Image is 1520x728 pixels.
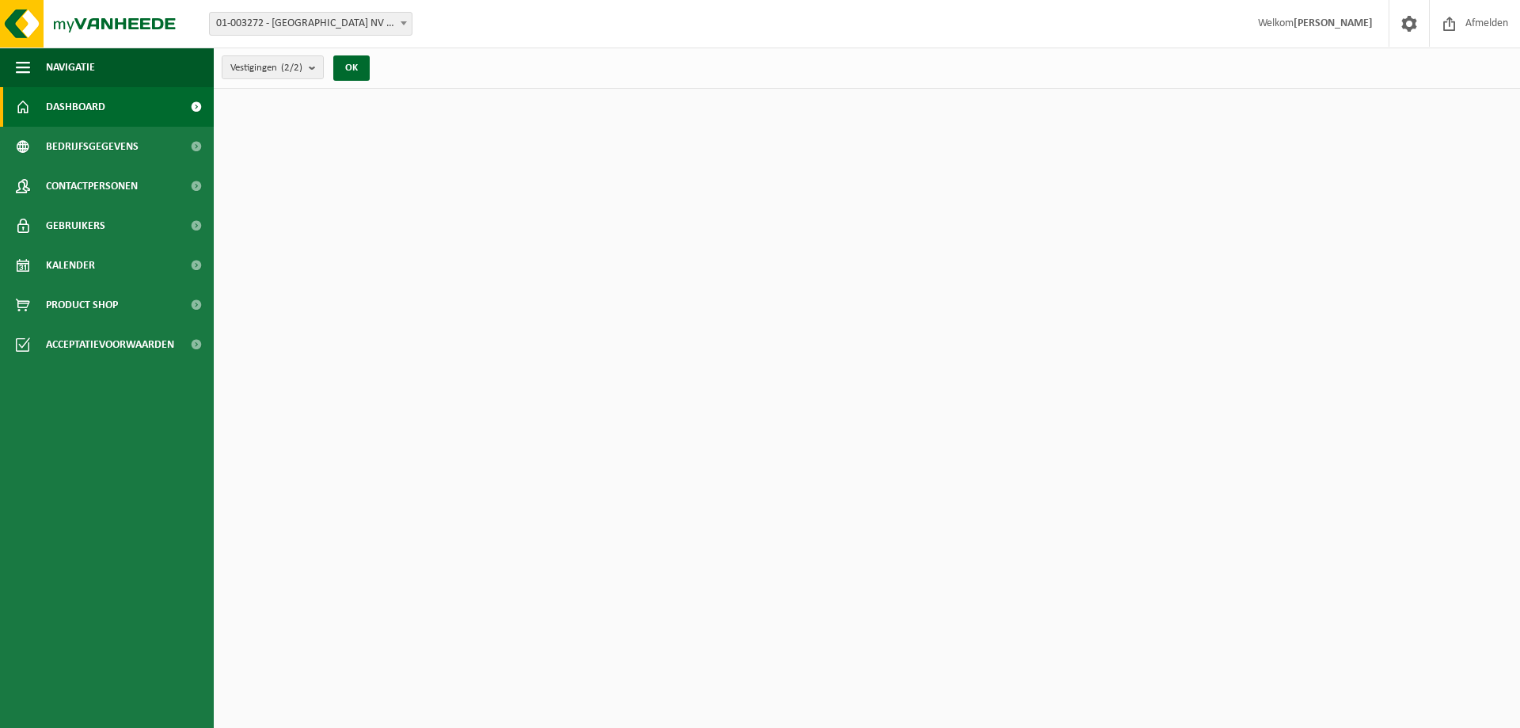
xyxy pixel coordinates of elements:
[46,285,118,325] span: Product Shop
[46,87,105,127] span: Dashboard
[46,325,174,364] span: Acceptatievoorwaarden
[230,56,302,80] span: Vestigingen
[333,55,370,81] button: OK
[1294,17,1373,29] strong: [PERSON_NAME]
[210,13,412,35] span: 01-003272 - BELGOSUC NV - BEERNEM
[281,63,302,73] count: (2/2)
[46,48,95,87] span: Navigatie
[46,127,139,166] span: Bedrijfsgegevens
[46,246,95,285] span: Kalender
[222,55,324,79] button: Vestigingen(2/2)
[209,12,412,36] span: 01-003272 - BELGOSUC NV - BEERNEM
[46,206,105,246] span: Gebruikers
[46,166,138,206] span: Contactpersonen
